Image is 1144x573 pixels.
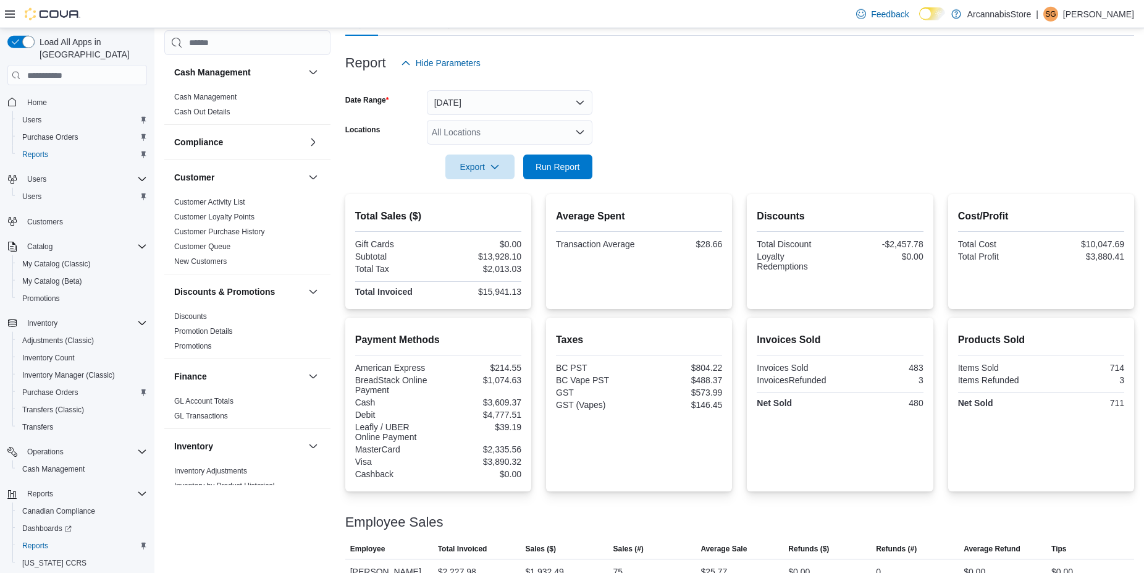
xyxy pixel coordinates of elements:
p: | [1036,7,1038,22]
button: Cash Management [174,67,303,79]
div: 3 [1043,375,1124,385]
span: Canadian Compliance [17,504,147,519]
div: Transaction Average [556,239,637,249]
button: My Catalog (Beta) [12,273,152,290]
button: Finance [174,371,303,383]
p: ArcannabisStore [967,7,1032,22]
span: Transfers [17,420,147,435]
span: Export [453,155,507,179]
a: Home [22,95,52,110]
a: GL Account Totals [174,397,233,406]
a: Customer Purchase History [174,228,265,237]
a: Promotions [17,291,65,306]
span: Average Refund [964,544,1020,554]
button: Users [12,111,152,129]
a: GL Transactions [174,412,228,421]
span: Inventory [27,318,57,328]
button: [US_STATE] CCRS [12,554,152,572]
span: Home [27,98,47,108]
button: Catalog [22,239,57,254]
span: Operations [27,447,64,457]
a: Users [17,112,46,127]
div: GST [556,388,637,397]
div: $573.99 [642,388,723,397]
span: Sales ($) [526,544,556,554]
span: Purchase Orders [22,132,78,142]
a: Customer Activity List [174,198,245,207]
span: Reports [27,489,53,499]
span: Reports [17,538,147,553]
h2: Products Sold [958,333,1124,347]
a: Transfers (Classic) [17,402,89,417]
a: Dashboards [12,520,152,537]
span: Inventory Count [17,350,147,365]
span: Inventory Manager (Classic) [22,370,115,380]
div: Loyalty Redemptions [757,252,838,271]
div: $0.00 [440,239,521,249]
img: Cova [25,8,80,20]
h2: Average Spent [556,209,722,224]
a: Transfers [17,420,58,435]
button: Purchase Orders [12,129,152,146]
button: Compliance [306,135,321,150]
button: Inventory [174,441,303,453]
a: Discounts [174,313,207,321]
a: Customer Loyalty Points [174,213,254,222]
span: Discounts [174,312,207,322]
div: $0.00 [843,252,923,261]
h3: Report [345,56,386,70]
button: Operations [2,443,152,461]
span: Sales (#) [613,544,643,554]
a: Canadian Compliance [17,504,100,519]
div: Cash [355,397,436,407]
div: Cashback [355,469,436,479]
button: Users [12,188,152,205]
a: Inventory Count [17,350,80,365]
span: Refunds (#) [876,544,917,554]
div: 3 [843,375,923,385]
button: Purchase Orders [12,384,152,401]
span: My Catalog (Beta) [22,276,82,286]
div: Total Tax [355,264,436,274]
span: Average Sale [700,544,747,554]
h3: Cash Management [174,67,251,79]
span: Cash Out Details [174,108,230,117]
div: $2,335.56 [440,444,521,454]
a: Purchase Orders [17,385,83,400]
span: Purchase Orders [17,130,147,145]
div: $4,777.51 [440,410,521,420]
span: Reports [22,486,147,501]
span: My Catalog (Classic) [17,257,147,271]
a: Users [17,189,46,204]
h3: Finance [174,371,207,383]
div: $3,880.41 [1043,252,1124,261]
span: Users [22,192,41,202]
div: $39.19 [440,422,521,432]
span: Tips [1051,544,1066,554]
button: Reports [12,537,152,554]
span: Transfers (Classic) [17,402,147,417]
button: Inventory [22,316,62,331]
button: Hide Parameters [396,51,486,75]
div: BreadStack Online Payment [355,375,436,395]
button: Open list of options [575,127,585,137]
a: Customer Queue [174,243,230,252]
div: Cash Management [164,90,330,125]
span: Load All Apps in [GEOGRAPHIC_DATA] [35,36,147,61]
span: Customer Activity List [174,198,245,208]
span: Transfers (Classic) [22,405,84,415]
a: Cash Management [174,93,237,102]
span: Customers [27,217,63,227]
span: SG [1045,7,1056,22]
span: Catalog [22,239,147,254]
a: Promotions [174,342,212,351]
button: Cash Management [306,66,321,80]
div: Finance [164,394,330,429]
div: BC PST [556,363,637,373]
a: Adjustments (Classic) [17,333,99,348]
div: -$2,457.78 [843,239,923,249]
span: Customer Purchase History [174,227,265,237]
span: Customer Queue [174,242,230,252]
span: Canadian Compliance [22,506,95,516]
